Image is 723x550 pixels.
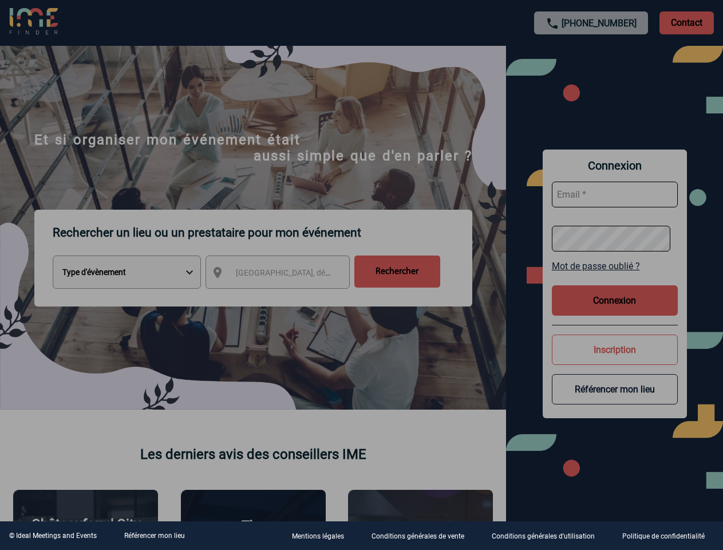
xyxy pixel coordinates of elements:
[622,533,705,541] p: Politique de confidentialité
[372,533,464,541] p: Conditions générales de vente
[492,533,595,541] p: Conditions générales d'utilisation
[362,531,483,541] a: Conditions générales de vente
[124,532,185,540] a: Référencer mon lieu
[9,532,97,540] div: © Ideal Meetings and Events
[292,533,344,541] p: Mentions légales
[283,531,362,541] a: Mentions légales
[483,531,613,541] a: Conditions générales d'utilisation
[613,531,723,541] a: Politique de confidentialité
